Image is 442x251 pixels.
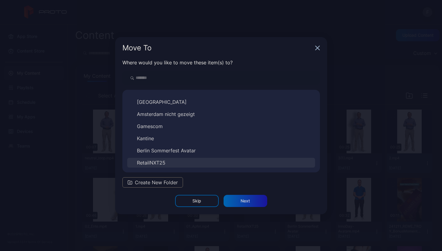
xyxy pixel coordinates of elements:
[137,135,154,142] span: Kantine
[137,123,163,130] span: Gamescom
[127,134,315,143] button: Kantine
[127,121,315,131] button: Gamescom
[137,147,196,154] span: Berlin Sommerfest Avatar
[127,109,315,119] button: Amsterdam nicht gezeigt
[122,59,320,66] p: Where would you like to move these item(s) to?
[127,97,315,107] button: [GEOGRAPHIC_DATA]
[127,158,315,168] button: RetailNXT25
[122,177,183,188] button: Create New Folder
[241,198,250,203] div: Next
[175,195,219,207] button: Skip
[137,159,165,166] span: RetailNXT25
[224,195,267,207] button: Next
[137,110,195,118] span: Amsterdam nicht gezeigt
[127,146,315,155] button: Berlin Sommerfest Avatar
[137,98,187,106] span: [GEOGRAPHIC_DATA]
[135,179,178,186] span: Create New Folder
[192,198,201,203] div: Skip
[122,44,313,52] div: Move To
